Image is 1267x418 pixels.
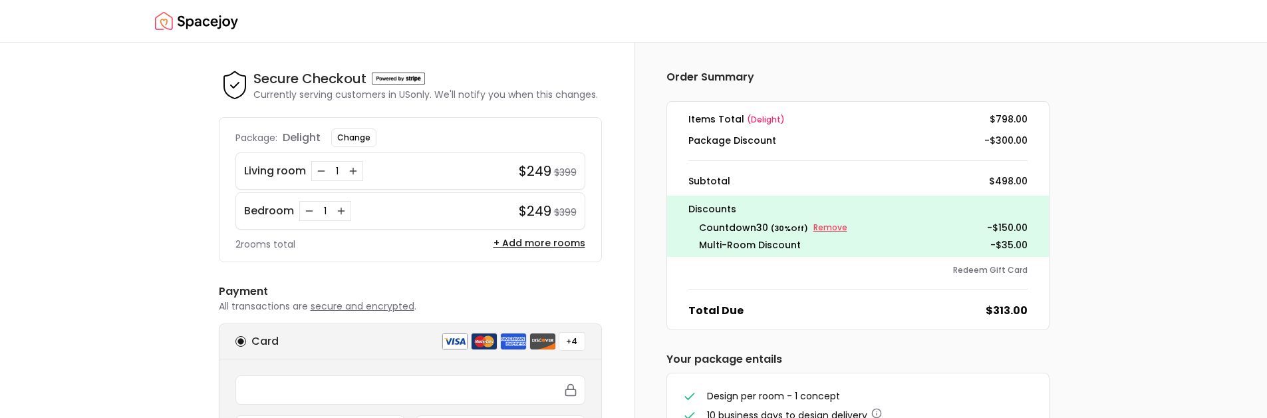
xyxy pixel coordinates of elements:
img: visa [442,333,468,350]
dd: -$300.00 [984,134,1028,147]
h4: $249 [519,202,551,220]
dt: Subtotal [688,174,730,188]
dt: Multi-Room Discount [699,238,801,252]
p: Bedroom [244,203,294,219]
button: +4 [559,332,585,351]
span: Design per room - 1 concept [707,389,840,403]
img: mastercard [471,333,497,350]
p: 2 rooms total [235,238,295,251]
p: delight [283,130,321,146]
dd: $798.00 [990,112,1028,126]
button: Change [331,128,376,147]
p: Package: [235,131,277,144]
button: Decrease quantity for Living room [315,164,328,178]
a: Spacejoy [155,8,238,35]
p: - $150.00 [987,220,1028,236]
p: Living room [244,163,306,179]
h4: Secure Checkout [253,69,366,88]
dt: Package Discount [688,134,776,147]
span: secure and encrypted [311,300,414,313]
dt: Items Total [688,112,785,126]
dd: $498.00 [989,174,1028,188]
img: american express [500,333,527,350]
h6: Order Summary [666,69,1050,85]
div: 1 [319,204,332,218]
p: Currently serving customers in US only. We'll notify you when this changes. [253,88,598,101]
button: Decrease quantity for Bedroom [303,204,316,218]
img: Powered by stripe [372,73,425,85]
small: ( 30 % Off) [771,223,808,234]
p: Discounts [688,201,1028,217]
img: Spacejoy Logo [155,8,238,35]
span: countdown30 [699,221,768,234]
button: + Add more rooms [493,236,585,250]
dd: $313.00 [986,303,1028,319]
span: ( delight ) [747,114,785,125]
div: 1 [331,164,344,178]
button: Increase quantity for Living room [347,164,360,178]
small: $399 [554,206,577,219]
h6: Payment [219,284,602,300]
button: Increase quantity for Bedroom [335,204,348,218]
p: All transactions are . [219,300,602,313]
small: Remove [813,222,847,233]
img: discover [529,333,556,350]
button: Redeem Gift Card [953,265,1028,276]
h6: Card [251,333,279,349]
h4: $249 [519,162,551,180]
dd: -$35.00 [990,238,1028,252]
small: $399 [554,166,577,179]
dt: Total Due [688,303,744,319]
h6: Your package entails [666,351,1050,367]
iframe: Secure card number input frame [244,384,577,396]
